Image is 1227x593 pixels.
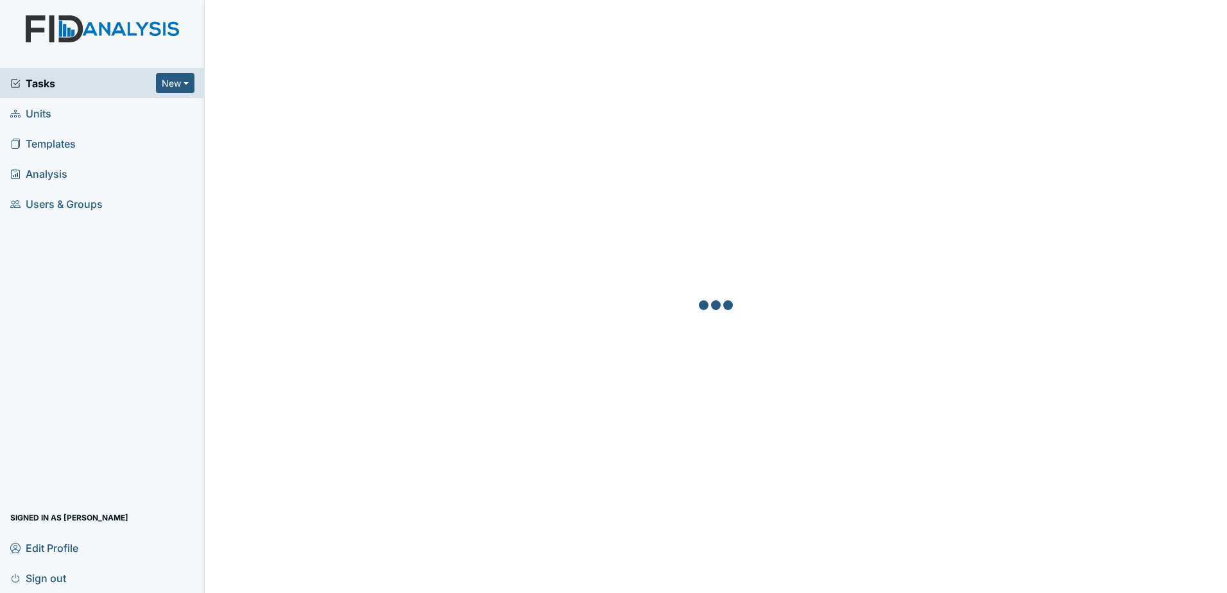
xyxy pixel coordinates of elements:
[10,508,128,528] span: Signed in as [PERSON_NAME]
[10,538,78,558] span: Edit Profile
[10,164,67,184] span: Analysis
[10,194,103,214] span: Users & Groups
[156,73,194,93] button: New
[10,76,156,91] a: Tasks
[10,133,76,153] span: Templates
[10,103,51,123] span: Units
[10,568,66,588] span: Sign out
